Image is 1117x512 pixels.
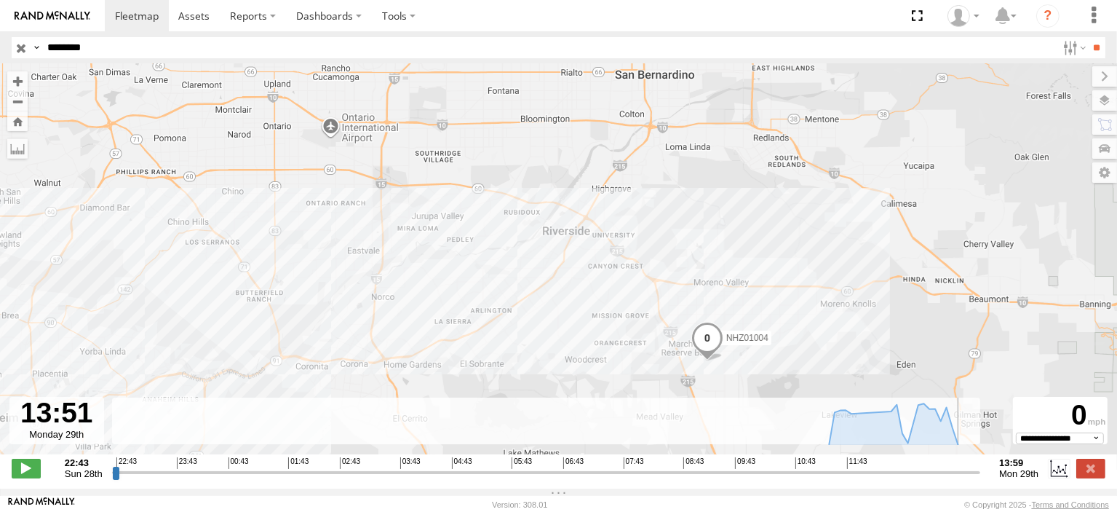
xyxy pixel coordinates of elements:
[12,459,41,478] label: Play/Stop
[7,111,28,131] button: Zoom Home
[795,457,816,469] span: 10:43
[8,497,75,512] a: Visit our Website
[116,457,137,469] span: 22:43
[1015,399,1105,433] div: 0
[1076,459,1105,478] label: Close
[1036,4,1060,28] i: ?
[7,71,28,91] button: Zoom in
[563,457,584,469] span: 06:43
[1032,500,1109,509] a: Terms and Conditions
[735,457,755,469] span: 09:43
[1092,162,1117,183] label: Map Settings
[31,37,42,58] label: Search Query
[726,332,768,342] span: NHZ01004
[683,457,704,469] span: 08:43
[942,5,985,27] div: Zulema McIntosch
[340,457,360,469] span: 02:43
[228,457,249,469] span: 00:43
[1057,37,1089,58] label: Search Filter Options
[7,138,28,159] label: Measure
[999,457,1038,468] strong: 13:59
[624,457,644,469] span: 07:43
[65,457,103,468] strong: 22:43
[847,457,867,469] span: 11:43
[400,457,421,469] span: 03:43
[999,468,1038,479] span: Mon 29th Sep 2025
[288,457,309,469] span: 01:43
[492,500,547,509] div: Version: 308.01
[452,457,472,469] span: 04:43
[964,500,1109,509] div: © Copyright 2025 -
[7,91,28,111] button: Zoom out
[512,457,532,469] span: 05:43
[65,468,103,479] span: Sun 28th Sep 2025
[177,457,197,469] span: 23:43
[15,11,90,21] img: rand-logo.svg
